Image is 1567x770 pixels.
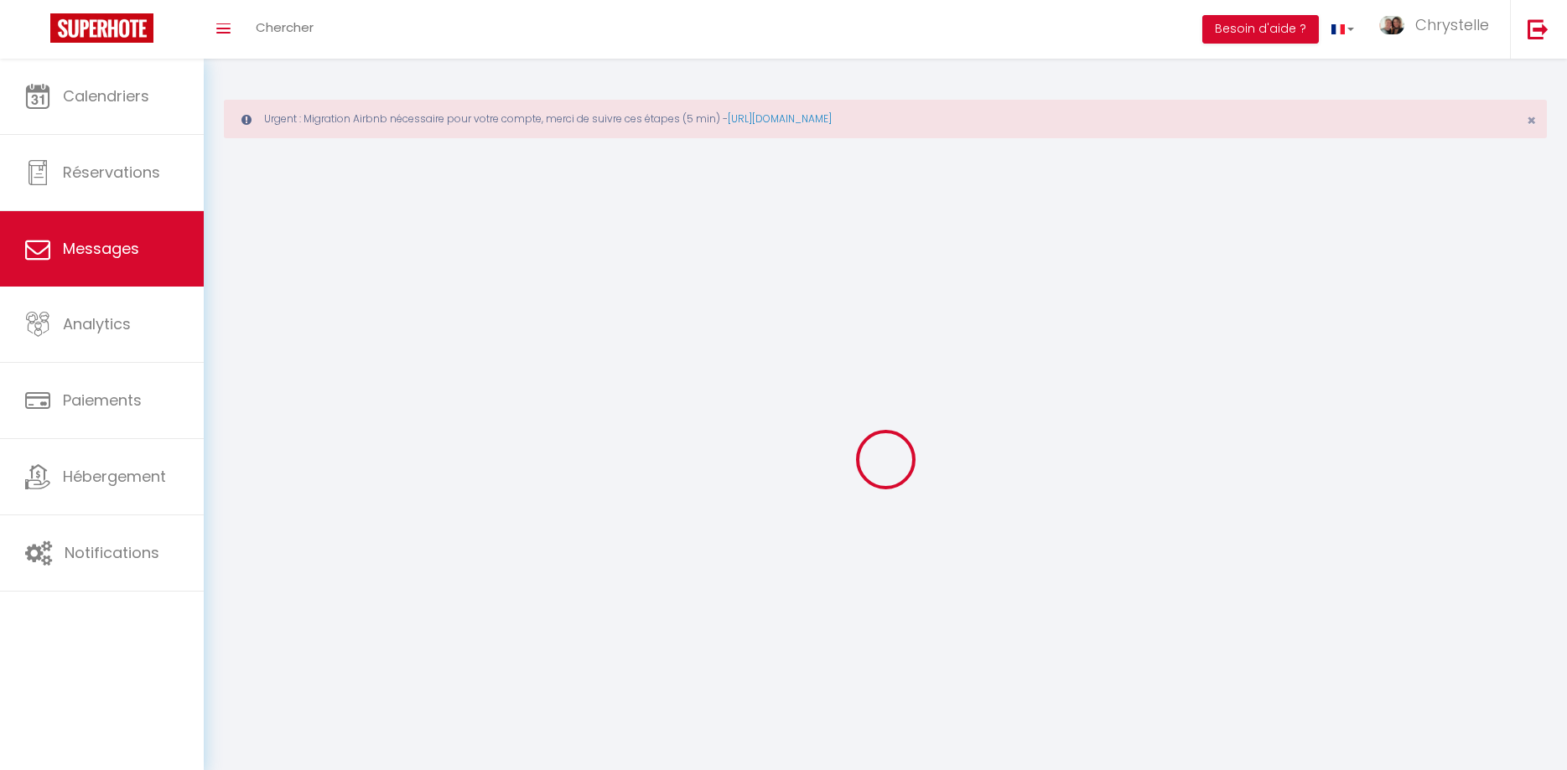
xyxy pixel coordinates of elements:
span: Chercher [256,18,314,36]
span: Analytics [63,313,131,334]
img: ... [1379,16,1404,35]
span: Chrystelle [1415,14,1489,35]
img: Super Booking [50,13,153,43]
a: [URL][DOMAIN_NAME] [728,111,832,126]
button: Besoin d'aide ? [1202,15,1319,44]
span: Calendriers [63,85,149,106]
span: × [1527,110,1536,131]
span: Notifications [65,542,159,563]
img: logout [1528,18,1549,39]
span: Paiements [63,390,142,411]
button: Close [1527,113,1536,128]
span: Réservations [63,162,160,183]
button: Ouvrir le widget de chat LiveChat [13,7,64,57]
span: Messages [63,238,139,259]
span: Hébergement [63,466,166,487]
div: Urgent : Migration Airbnb nécessaire pour votre compte, merci de suivre ces étapes (5 min) - [224,100,1547,138]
